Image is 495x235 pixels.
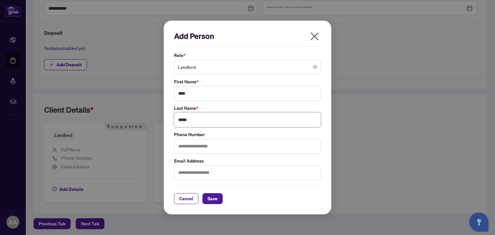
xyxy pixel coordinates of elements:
[174,52,321,59] label: Role
[174,78,321,85] label: First Name
[174,131,321,138] label: Phone Number
[174,31,321,41] h2: Add Person
[469,212,489,232] button: Open asap
[202,193,223,204] button: Save
[179,193,193,204] span: Cancel
[178,61,317,73] span: Landlord
[174,157,321,164] label: Email Address
[174,105,321,112] label: Last Name
[309,31,320,42] span: close
[208,193,218,204] span: Save
[313,65,317,69] span: close-circle
[174,193,199,204] button: Cancel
